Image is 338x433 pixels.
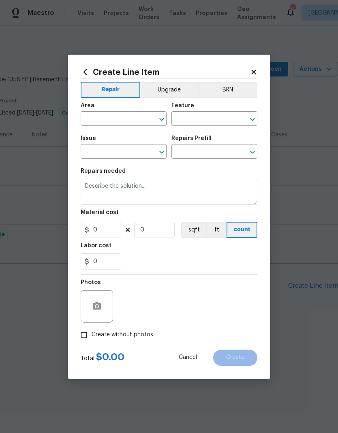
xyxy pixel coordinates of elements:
span: Create [226,354,244,361]
button: sqft [181,222,206,238]
h5: Repairs needed [81,168,126,174]
button: Cancel [166,350,210,366]
div: Total [81,353,124,363]
button: ft [206,222,227,238]
button: count [227,222,257,238]
button: Repair [81,82,140,98]
h5: Material cost [81,210,119,215]
h2: Create Line Item [81,68,250,76]
span: $ 0.00 [96,352,124,362]
button: Upgrade [140,82,198,98]
button: Open [156,146,167,158]
h5: Issue [81,136,96,141]
h5: Area [81,103,94,108]
button: Open [247,114,258,125]
button: Create [213,350,257,366]
button: BRN [198,82,257,98]
button: Open [156,114,167,125]
span: Cancel [179,354,197,361]
span: Create without photos [92,331,153,339]
h5: Photos [81,280,101,285]
button: Open [247,146,258,158]
h5: Labor cost [81,243,111,248]
h5: Repairs Prefill [171,136,212,141]
h5: Feature [171,103,194,108]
